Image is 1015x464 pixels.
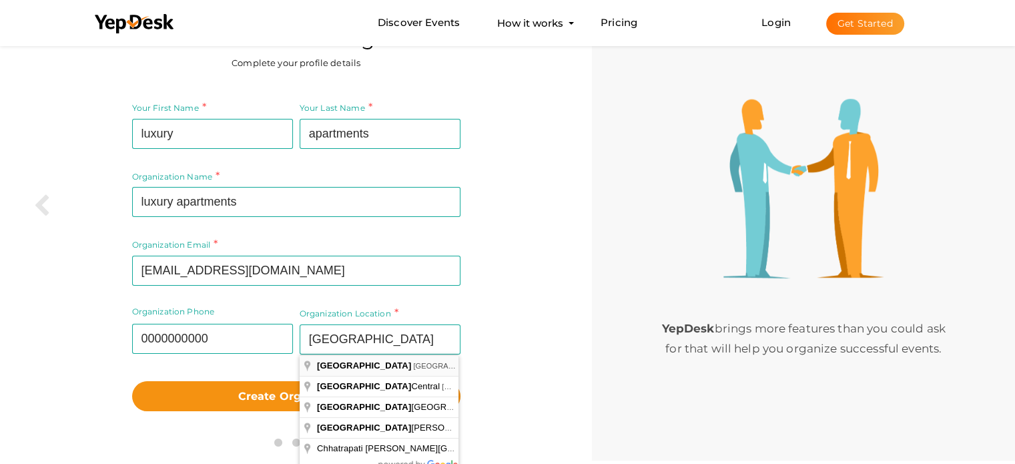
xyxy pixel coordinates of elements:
input: Your First Name [132,119,293,149]
input: Your Last Name [300,119,460,149]
input: Organization Location [300,324,460,355]
span: Central [317,381,442,391]
label: Organization Email [132,237,218,252]
span: [GEOGRAPHIC_DATA] [317,402,411,412]
span: [GEOGRAPHIC_DATA], [GEOGRAPHIC_DATA] [413,362,573,370]
span: Chhatrapati [PERSON_NAME][GEOGRAPHIC_DATA] (BOM) [317,443,652,453]
label: Your First Name [132,100,206,115]
label: Organization Phone [132,306,215,317]
span: [GEOGRAPHIC_DATA] [317,423,411,433]
label: Your Last Name [300,100,372,115]
b: Create Organization [238,390,354,403]
button: Create Organization [132,381,460,411]
label: Complete your profile details [232,57,360,69]
a: Login [761,16,791,29]
input: Your Organization Name [132,187,460,217]
a: Discover Events [378,11,460,35]
a: Pricing [601,11,637,35]
span: [GEOGRAPHIC_DATA] [317,361,411,371]
img: step3-illustration.png [723,99,884,279]
button: How it works [493,11,567,35]
b: YepDesk [661,322,714,335]
span: [GEOGRAPHIC_DATA] [317,381,411,391]
span: [PERSON_NAME], [PERSON_NAME] [317,423,563,433]
input: Organization Phone [132,324,293,354]
label: Organization Name [132,169,220,184]
span: [GEOGRAPHIC_DATA], [GEOGRAPHIC_DATA], [GEOGRAPHIC_DATA] [442,383,684,391]
input: your Organization Email [132,256,460,286]
label: Organization Location [300,306,398,321]
span: [GEOGRAPHIC_DATA] [317,402,505,412]
span: brings more features than you could ask for that will help you organize successful events. [661,322,945,355]
button: Get Started [826,13,904,35]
